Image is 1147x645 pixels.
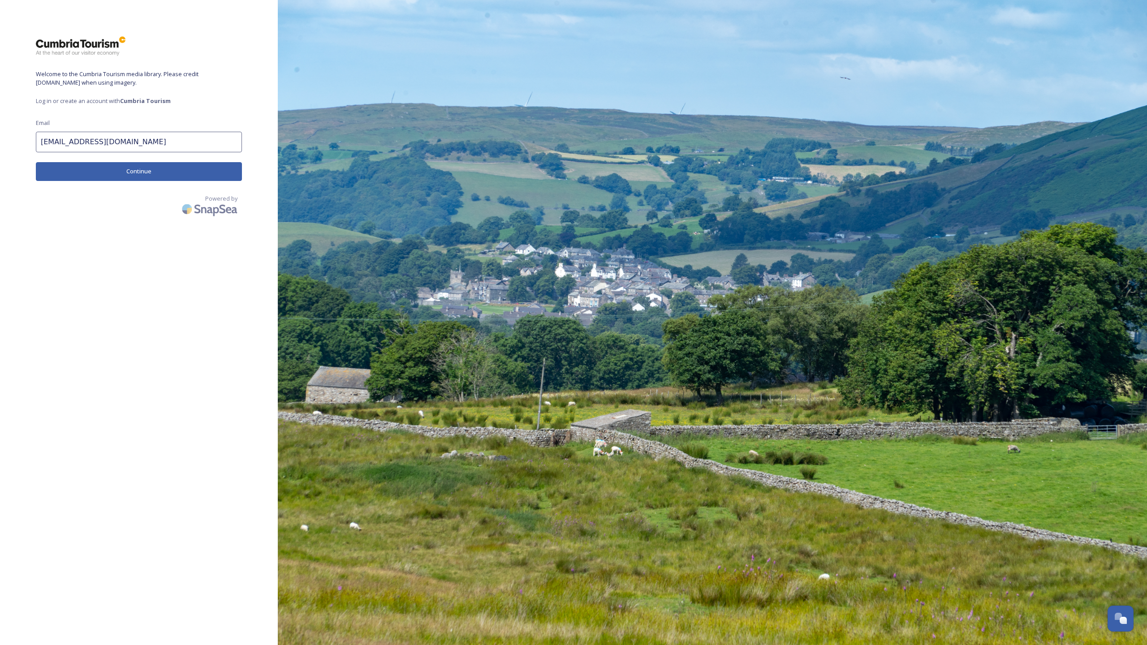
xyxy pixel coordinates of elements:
[36,36,125,56] img: ct_logo.png
[36,162,242,181] button: Continue
[179,198,242,219] img: SnapSea Logo
[205,194,237,203] span: Powered by
[1108,606,1134,632] button: Open Chat
[36,132,242,152] input: john.doe@snapsea.io
[36,97,242,105] span: Log in or create an account with
[36,119,50,127] span: Email
[36,70,242,87] span: Welcome to the Cumbria Tourism media library. Please credit [DOMAIN_NAME] when using imagery.
[120,97,171,105] strong: Cumbria Tourism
